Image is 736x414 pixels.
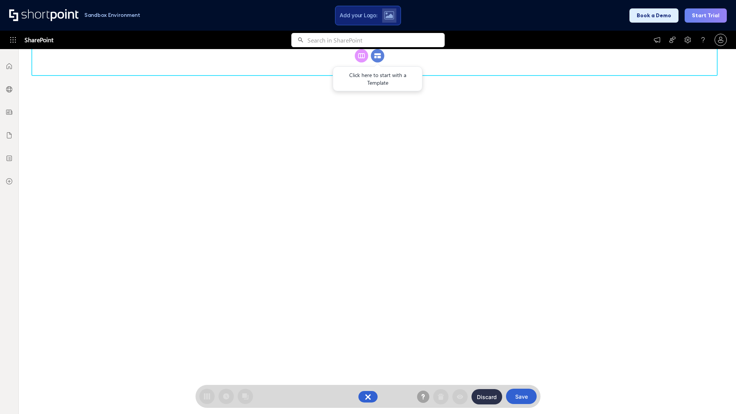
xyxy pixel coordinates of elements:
img: Upload logo [384,11,394,20]
h1: Sandbox Environment [84,13,140,17]
span: SharePoint [25,31,53,49]
button: Discard [472,389,502,404]
button: Book a Demo [629,8,678,23]
input: Search in SharePoint [307,33,445,47]
button: Save [506,389,537,404]
button: Start Trial [685,8,727,23]
iframe: Chat Widget [698,377,736,414]
span: Add your Logo: [340,12,377,19]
